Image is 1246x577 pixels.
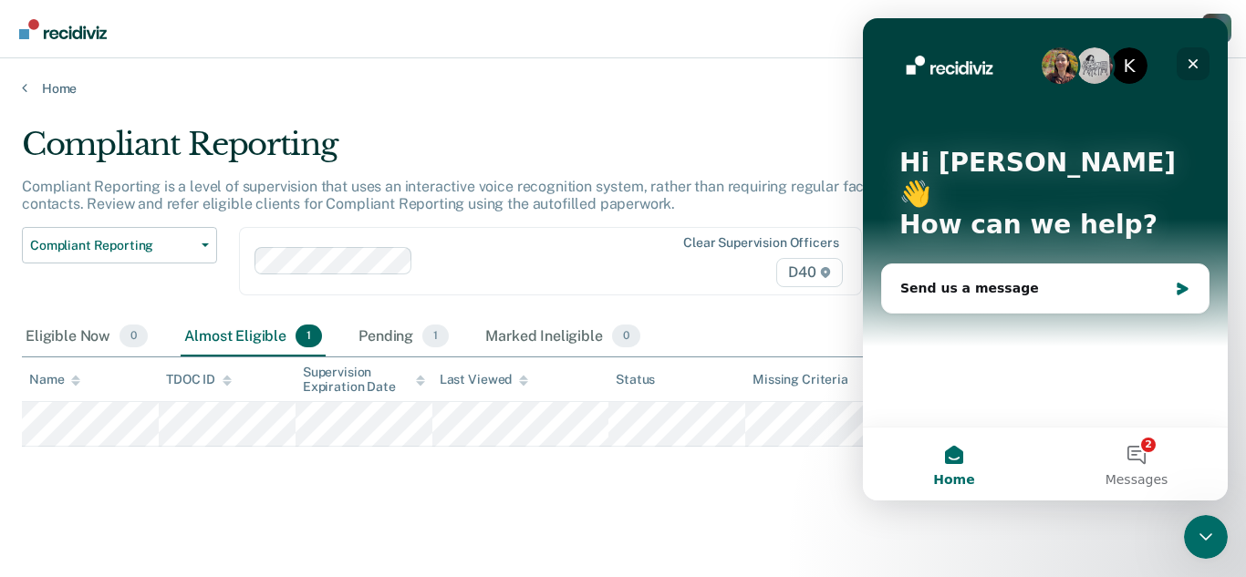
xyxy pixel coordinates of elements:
p: Compliant Reporting is a level of supervision that uses an interactive voice recognition system, ... [22,178,926,212]
div: Name [29,372,80,387]
div: Missing Criteria [753,372,848,387]
span: 1 [296,325,322,348]
span: Compliant Reporting [30,238,194,253]
div: Clear supervision officers [683,235,838,251]
a: Home [22,80,1224,97]
div: Last Viewed [440,372,528,387]
button: Profile dropdown button [1202,14,1231,43]
img: Recidiviz [19,19,107,39]
span: 1 [422,325,449,348]
iframe: Intercom live chat [863,18,1228,500]
div: Almost Eligible1 [181,317,326,357]
div: Marked Ineligible0 [482,317,644,357]
iframe: Intercom live chat [1184,515,1228,559]
span: 0 [119,325,148,348]
button: Compliant Reporting [22,227,217,263]
span: D40 [776,258,842,287]
div: A S [1202,14,1231,43]
div: TDOC ID [166,372,232,387]
div: Pending1 [355,317,452,357]
div: Compliant Reporting [22,126,957,178]
div: Status [616,372,655,387]
span: 0 [612,325,640,348]
div: Supervision Expiration Date [303,365,425,396]
div: Eligible Now0 [22,317,151,357]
